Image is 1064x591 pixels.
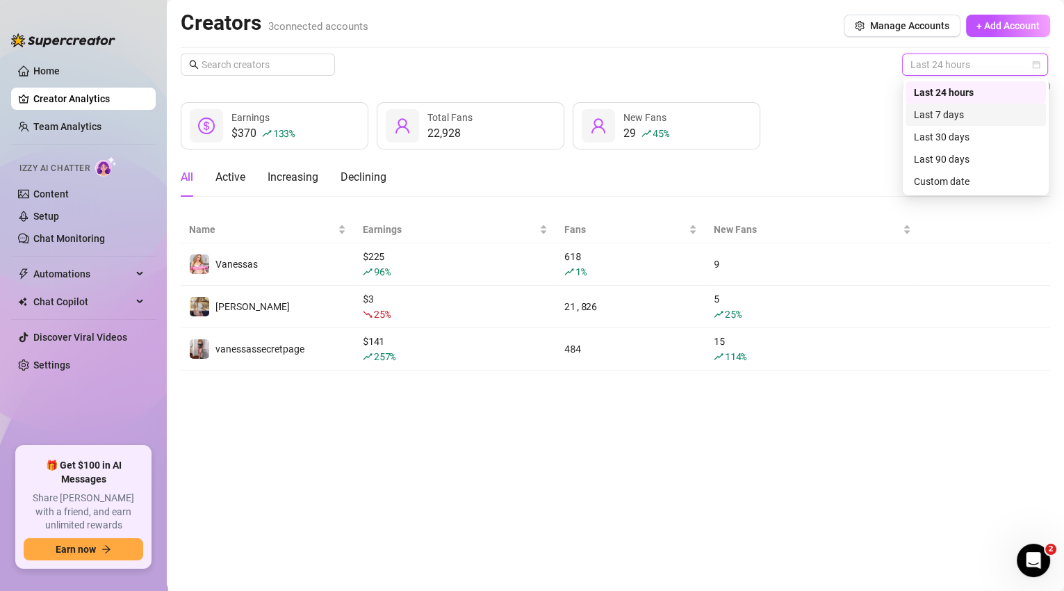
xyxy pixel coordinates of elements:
span: 96 % [374,265,390,278]
span: rise [363,267,373,277]
span: setting [855,21,865,31]
span: Earnings [363,222,537,237]
span: rise [363,352,373,362]
span: user [590,118,607,134]
th: Name [181,216,354,243]
a: Content [33,188,69,200]
span: Fans [564,222,686,237]
a: Settings [33,359,70,371]
span: fall [363,309,373,319]
div: Last 30 days [914,129,1038,145]
span: + Add Account [976,20,1040,31]
img: AI Chatter [95,156,117,177]
img: Chat Copilot [18,297,27,307]
span: rise [714,309,723,319]
input: Search creators [202,57,316,72]
button: Earn nowarrow-right [24,538,143,560]
div: 21,826 [564,299,697,314]
span: 1 % [575,265,586,278]
div: $370 [231,125,295,142]
div: Active [215,169,245,186]
div: Declining [341,169,386,186]
span: Chat Copilot [33,291,132,313]
div: Last 24 hours [906,81,1046,104]
div: 15 [714,334,911,364]
div: 29 [623,125,669,142]
div: Last 90 days [914,152,1038,167]
span: calendar [1032,60,1040,69]
a: Setup [33,211,59,222]
span: rise [564,267,574,277]
span: rise [714,352,723,362]
span: New Fans [623,112,666,123]
div: 5 [714,291,911,322]
span: Earn now [56,544,96,555]
a: Discover Viral Videos [33,332,127,343]
a: Creator Analytics [33,88,145,110]
div: 22,928 [427,125,473,142]
span: Vanessas [215,259,258,270]
div: Last 30 days [906,126,1046,148]
div: $ 3 [363,291,548,322]
div: $ 225 [363,249,548,280]
iframe: Intercom live chat [1017,544,1050,577]
img: vanessa [190,297,209,316]
a: Team Analytics [33,121,101,132]
span: Last 24 hours [910,54,1040,75]
div: Custom date [906,170,1046,193]
div: Last 90 days [906,148,1046,170]
span: Manage Accounts [870,20,949,31]
span: Data may differ from OnlyFans [902,79,1035,94]
span: 3 connected accounts [268,20,368,33]
span: 🎁 Get $100 in AI Messages [24,459,143,486]
a: Chat Monitoring [33,233,105,244]
button: Manage Accounts [844,15,960,37]
span: rise [262,129,272,138]
span: dollar-circle [198,118,215,134]
th: Fans [556,216,705,243]
span: arrow-right [101,544,111,554]
span: 133 % [273,127,295,140]
span: vanessassecretpage [215,343,304,355]
span: Total Fans [427,112,473,123]
div: Last 24 hours [914,85,1038,100]
span: 114 % [725,350,746,363]
h2: Creators [181,10,368,36]
span: Share [PERSON_NAME] with a friend, and earn unlimited rewards [24,492,143,533]
div: $ 141 [363,334,548,364]
span: 2 [1045,544,1056,555]
div: Custom date [914,174,1038,189]
span: search [189,60,199,70]
span: user [394,118,411,134]
th: Earnings [354,216,556,243]
span: [PERSON_NAME] [215,301,290,312]
div: Last 7 days [906,104,1046,126]
button: + Add Account [966,15,1050,37]
span: 25 % [725,307,741,321]
a: Home [33,65,60,76]
span: New Fans [714,222,900,237]
span: 25 % [374,307,390,321]
div: All [181,169,193,186]
img: logo-BBDzfeDw.svg [11,33,115,47]
div: 618 [564,249,697,280]
span: rise [641,129,651,138]
div: 484 [564,341,697,357]
div: Last 7 days [914,107,1038,122]
img: vanessassecretpage [190,339,209,359]
div: 9 [714,257,911,272]
img: Vanessas [190,254,209,274]
div: Increasing [268,169,318,186]
span: 45 % [653,127,669,140]
span: Automations [33,263,132,285]
th: New Fans [705,216,919,243]
span: Izzy AI Chatter [19,162,90,175]
span: Earnings [231,112,270,123]
span: 257 % [374,350,395,363]
span: Name [189,222,335,237]
span: thunderbolt [18,268,29,280]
